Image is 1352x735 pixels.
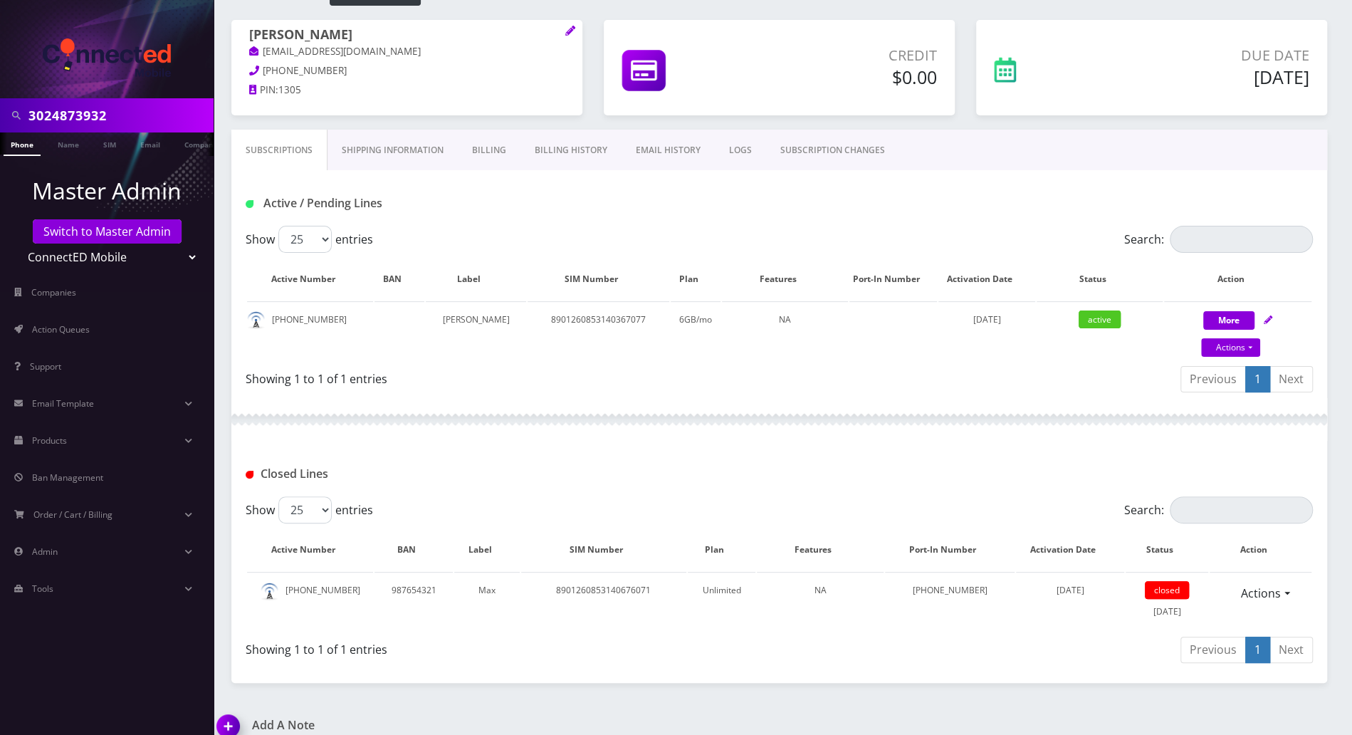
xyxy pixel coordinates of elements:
a: Actions [1232,580,1290,607]
input: Search: [1170,496,1313,523]
a: 1 [1245,366,1270,392]
a: Subscriptions [231,130,327,171]
th: Action : activate to sort column ascending [1210,529,1311,570]
span: Order / Cart / Billing [33,509,112,521]
h5: $0.00 [762,66,937,88]
h1: Active / Pending Lines [246,197,587,210]
td: [DATE] [1126,572,1209,630]
img: Closed Lines [246,471,253,479]
td: [PHONE_NUMBER] [885,572,1015,630]
p: Due Date [1106,45,1309,66]
div: Showing 1 to 1 of 1 entries [246,635,769,658]
th: SIM Number: activate to sort column ascending [528,259,669,300]
td: [PHONE_NUMBER] [247,301,373,359]
a: Previous [1180,637,1246,663]
input: Search: [1170,226,1313,253]
td: Unlimited [688,572,756,630]
a: Billing History [520,130,622,171]
select: Showentries [278,496,332,523]
span: Tools [32,583,53,595]
span: Admin [32,546,58,558]
th: Plan: activate to sort column ascending [688,529,756,570]
span: Companies [31,286,76,298]
a: PIN: [249,83,278,98]
th: Plan: activate to sort column ascending [671,259,720,300]
th: Label: activate to sort column ascending [426,259,526,300]
a: EMAIL HISTORY [622,130,715,171]
td: 6GB/mo [671,301,720,359]
img: ConnectED Mobile [43,38,171,77]
a: Name [51,132,86,155]
a: Email [133,132,167,155]
span: Products [32,434,67,447]
label: Search: [1124,226,1313,253]
a: Add A Note [217,719,769,732]
td: 8901260853140676071 [521,572,686,630]
a: Switch to Master Admin [33,219,182,244]
th: BAN: activate to sort column ascending [374,259,424,300]
th: Status: activate to sort column ascending [1037,259,1163,300]
span: [PHONE_NUMBER] [263,64,347,77]
td: Max [454,572,520,630]
th: Label: activate to sort column ascending [454,529,520,570]
th: Active Number: activate to sort column descending [247,529,373,570]
a: Shipping Information [327,130,458,171]
img: default.png [247,311,265,329]
a: Phone [4,132,41,156]
td: [PERSON_NAME] [426,301,526,359]
th: Port-In Number: activate to sort column ascending [849,259,937,300]
input: Search in Company [28,102,210,129]
a: 1 [1245,637,1270,663]
a: [EMAIL_ADDRESS][DOMAIN_NAME] [249,45,421,59]
h5: [DATE] [1106,66,1309,88]
td: NA [722,301,848,359]
span: 1305 [278,83,301,96]
label: Search: [1124,496,1313,523]
span: Ban Management [32,471,103,484]
td: 8901260853140367077 [528,301,669,359]
th: BAN: activate to sort column ascending [374,529,453,570]
td: [PHONE_NUMBER] [247,572,373,630]
th: Features: activate to sort column ascending [722,259,848,300]
th: Status: activate to sort column ascending [1126,529,1209,570]
a: Next [1269,637,1313,663]
span: closed [1145,581,1189,599]
span: active [1079,311,1121,328]
label: Show entries [246,226,373,253]
span: Support [30,360,61,372]
h1: Closed Lines [246,467,587,481]
a: Company [177,132,225,155]
span: [DATE] [1056,584,1084,596]
th: Active Number: activate to sort column ascending [247,259,373,300]
th: Features: activate to sort column ascending [757,529,883,570]
select: Showentries [278,226,332,253]
h1: [PERSON_NAME] [249,27,565,44]
th: Activation Date: activate to sort column ascending [1016,529,1123,570]
th: Port-In Number: activate to sort column ascending [885,529,1015,570]
span: Action Queues [32,323,90,335]
th: SIM Number: activate to sort column ascending [521,529,686,570]
td: NA [757,572,883,630]
a: Previous [1180,366,1246,392]
a: SUBSCRIPTION CHANGES [766,130,899,171]
a: Billing [458,130,520,171]
button: More [1203,311,1254,330]
img: default.png [261,583,278,600]
a: Actions [1201,338,1260,357]
th: Activation Date: activate to sort column ascending [938,259,1035,300]
span: Email Template [32,397,94,410]
span: [DATE] [973,313,1000,325]
img: Active / Pending Lines [246,200,253,208]
td: 987654321 [374,572,453,630]
a: SIM [96,132,123,155]
th: Action: activate to sort column ascending [1164,259,1311,300]
label: Show entries [246,496,373,523]
p: Credit [762,45,937,66]
div: Showing 1 to 1 of 1 entries [246,365,769,387]
a: Next [1269,366,1313,392]
a: LOGS [715,130,766,171]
